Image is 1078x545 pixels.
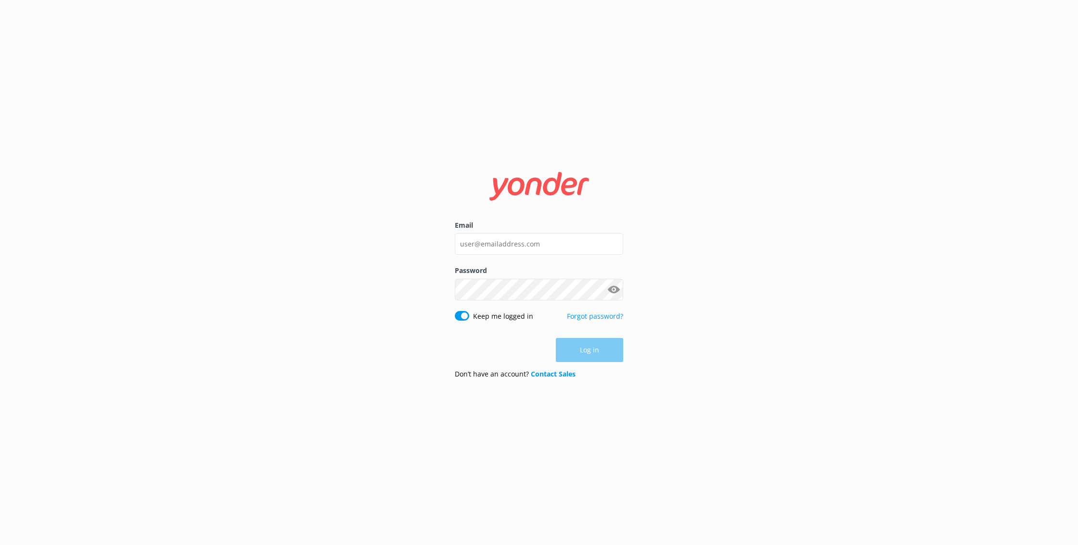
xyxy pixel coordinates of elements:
[567,311,623,321] a: Forgot password?
[473,311,533,322] label: Keep me logged in
[604,280,623,299] button: Show password
[455,233,623,255] input: user@emailaddress.com
[455,369,576,379] p: Don’t have an account?
[531,369,576,378] a: Contact Sales
[455,265,623,276] label: Password
[455,220,623,231] label: Email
